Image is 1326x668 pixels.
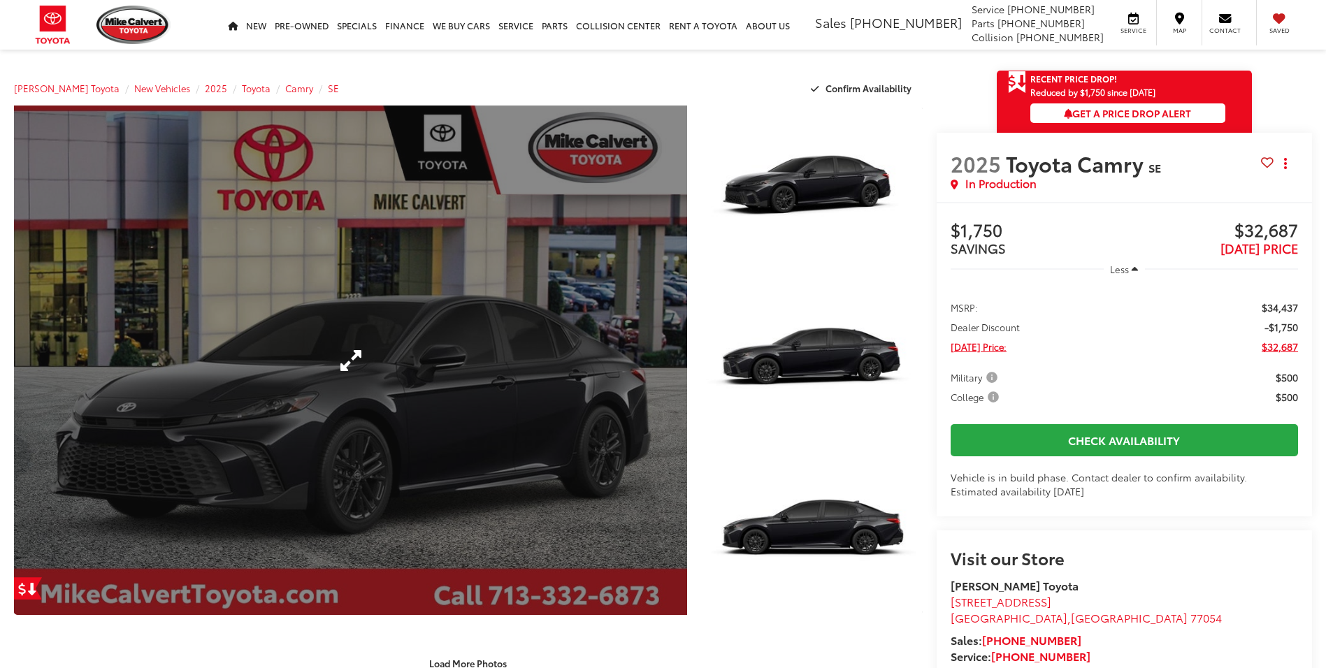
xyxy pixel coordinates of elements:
span: Sales [815,13,846,31]
button: College [951,390,1004,404]
button: Military [951,370,1002,384]
span: [PHONE_NUMBER] [1007,2,1095,16]
span: SAVINGS [951,239,1006,257]
span: [DATE] Price: [951,340,1007,354]
a: SE [328,82,339,94]
a: [PHONE_NUMBER] [991,648,1090,664]
span: Get a Price Drop Alert [1064,106,1191,120]
span: Parts [972,16,995,30]
span: College [951,390,1002,404]
span: dropdown dots [1284,158,1287,169]
span: Get Price Drop Alert [1008,71,1026,94]
span: Collision [972,30,1014,44]
span: 2025 [951,148,1001,178]
span: [DATE] PRICE [1220,239,1298,257]
h2: Visit our Store [951,549,1298,567]
strong: Service: [951,648,1090,664]
span: Service [1118,26,1149,35]
img: 2025 Toyota Camry SE [700,276,925,444]
img: 2025 Toyota Camry SE [700,103,925,272]
span: $500 [1276,390,1298,404]
button: Less [1104,256,1146,282]
a: Expand Photo 1 [702,106,922,270]
a: [PERSON_NAME] Toyota [14,82,120,94]
a: Get Price Drop Alert Recent Price Drop! [997,71,1252,87]
a: New Vehicles [134,82,190,94]
span: [STREET_ADDRESS] [951,593,1051,609]
span: [GEOGRAPHIC_DATA] [951,609,1067,625]
a: Camry [285,82,313,94]
button: Actions [1274,151,1298,175]
a: Expand Photo 3 [702,450,922,615]
span: $500 [1276,370,1298,384]
span: 77054 [1190,609,1222,625]
span: Less [1110,263,1129,275]
a: [STREET_ADDRESS] [GEOGRAPHIC_DATA],[GEOGRAPHIC_DATA] 77054 [951,593,1222,625]
a: Expand Photo 2 [702,278,922,443]
span: Reduced by $1,750 since [DATE] [1030,87,1225,96]
a: 2025 [205,82,227,94]
span: [PHONE_NUMBER] [1016,30,1104,44]
a: Toyota [242,82,271,94]
strong: [PERSON_NAME] Toyota [951,577,1079,593]
span: , [951,609,1222,625]
span: Map [1164,26,1195,35]
span: Saved [1264,26,1295,35]
span: Service [972,2,1004,16]
span: $32,687 [1262,340,1298,354]
span: SE [1148,159,1161,175]
a: Check Availability [951,424,1298,456]
a: Get Price Drop Alert [14,577,42,600]
span: $34,437 [1262,300,1298,314]
span: Dealer Discount [951,320,1020,334]
span: [PHONE_NUMBER] [997,16,1085,30]
strong: Sales: [951,632,1081,648]
span: Confirm Availability [826,82,911,94]
a: [PHONE_NUMBER] [982,632,1081,648]
span: [PHONE_NUMBER] [850,13,962,31]
span: In Production [965,175,1037,191]
span: MSRP: [951,300,978,314]
img: 2025 Toyota Camry SE [700,449,925,617]
div: Vehicle is in build phase. Contact dealer to confirm availability. Estimated availability [DATE] [951,470,1298,498]
span: Toyota Camry [1006,148,1148,178]
img: Mike Calvert Toyota [96,6,171,44]
button: Confirm Availability [803,76,923,101]
span: -$1,750 [1264,320,1298,334]
span: Contact [1209,26,1241,35]
a: Expand Photo 0 [14,106,687,615]
span: Military [951,370,1000,384]
span: $32,687 [1124,221,1298,242]
span: [GEOGRAPHIC_DATA] [1071,609,1188,625]
span: Recent Price Drop! [1030,73,1117,85]
span: $1,750 [951,221,1125,242]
